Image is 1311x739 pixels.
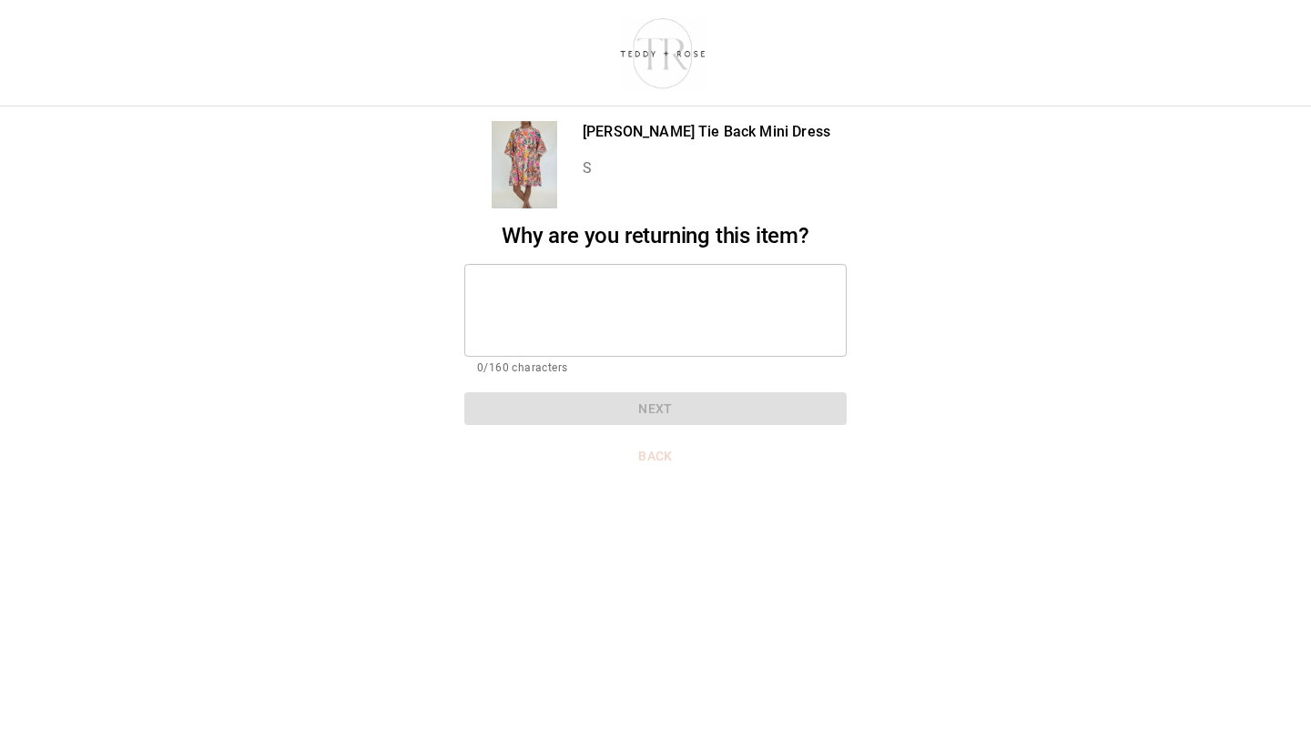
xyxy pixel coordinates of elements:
img: shop-teddyrose.myshopify.com-d93983e8-e25b-478f-b32e-9430bef33fdd [612,14,715,92]
h2: Why are you returning this item? [464,223,847,249]
p: S [583,157,830,179]
p: [PERSON_NAME] Tie Back Mini Dress [583,121,830,143]
button: Back [464,440,847,473]
p: 0/160 characters [477,359,834,378]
